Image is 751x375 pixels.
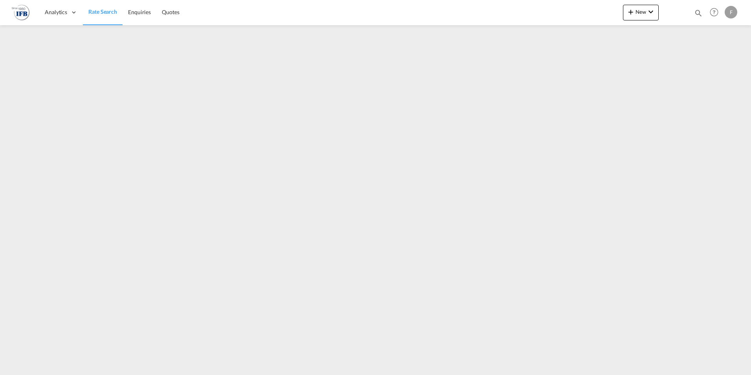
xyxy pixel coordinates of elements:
md-icon: icon-chevron-down [646,7,656,17]
span: Help [707,6,721,19]
md-icon: icon-magnify [694,9,703,17]
button: icon-plus 400-fgNewicon-chevron-down [623,5,659,20]
div: icon-magnify [694,9,703,20]
span: New [626,9,656,15]
div: F [725,6,737,18]
span: Quotes [162,9,179,15]
span: Rate Search [88,8,117,15]
span: Enquiries [128,9,151,15]
img: de31bbe0256b11eebba44b54815f083d.png [12,4,29,21]
div: Help [707,6,725,20]
md-icon: icon-plus 400-fg [626,7,636,17]
span: Analytics [45,8,67,16]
